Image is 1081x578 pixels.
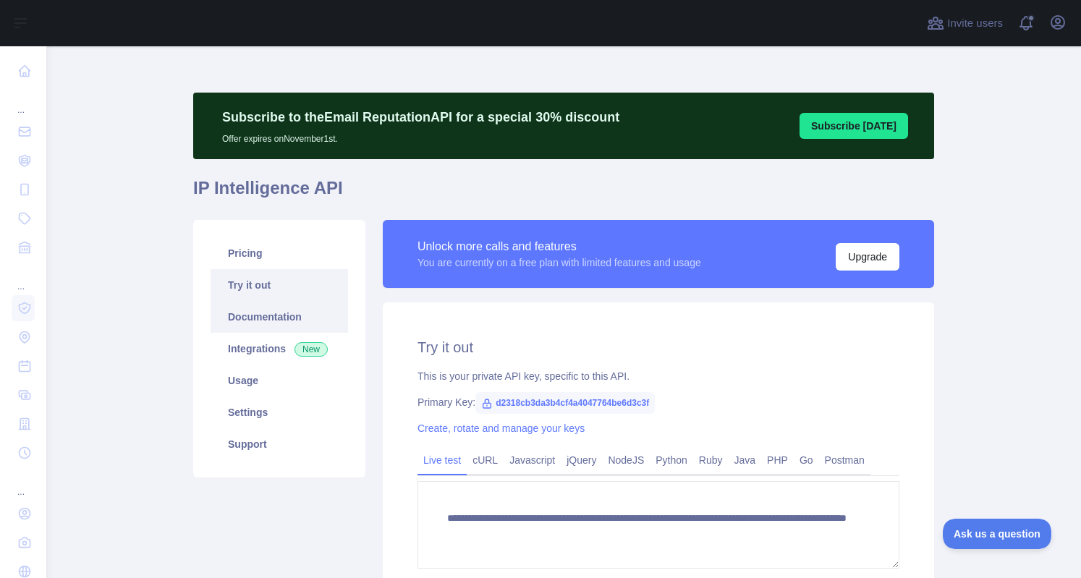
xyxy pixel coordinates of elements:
span: d2318cb3da3b4cf4a4047764be6d3c3f [475,392,655,414]
div: Primary Key: [417,395,899,409]
h1: IP Intelligence API [193,177,934,211]
h2: Try it out [417,337,899,357]
a: Documentation [211,301,348,333]
a: PHP [761,449,794,472]
p: Subscribe to the Email Reputation API for a special 30 % discount [222,107,619,127]
div: ... [12,469,35,498]
button: Upgrade [836,243,899,271]
a: Python [650,449,693,472]
iframe: Toggle Customer Support [943,519,1052,549]
p: Offer expires on November 1st. [222,127,619,145]
a: Ruby [693,449,729,472]
a: cURL [467,449,504,472]
a: Java [729,449,762,472]
a: Usage [211,365,348,396]
a: NodeJS [602,449,650,472]
div: Unlock more calls and features [417,238,701,255]
a: jQuery [561,449,602,472]
a: Go [794,449,819,472]
span: New [294,342,328,357]
span: Invite users [947,15,1003,32]
div: This is your private API key, specific to this API. [417,369,899,383]
button: Invite users [924,12,1006,35]
a: Live test [417,449,467,472]
a: Integrations New [211,333,348,365]
a: Pricing [211,237,348,269]
a: Settings [211,396,348,428]
button: Subscribe [DATE] [800,113,908,139]
a: Create, rotate and manage your keys [417,422,585,434]
a: Postman [819,449,870,472]
div: ... [12,87,35,116]
a: Support [211,428,348,460]
div: ... [12,263,35,292]
a: Javascript [504,449,561,472]
a: Try it out [211,269,348,301]
div: You are currently on a free plan with limited features and usage [417,255,701,270]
